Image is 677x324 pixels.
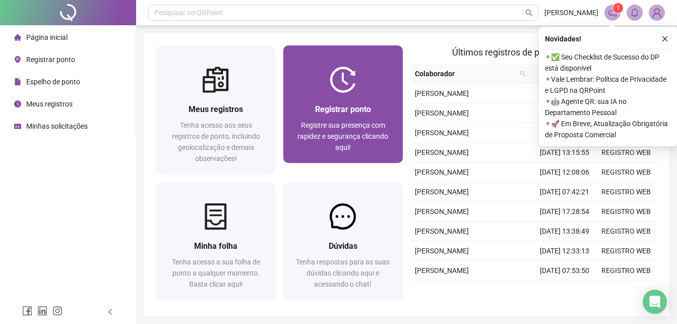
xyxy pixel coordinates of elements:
[415,207,469,215] span: [PERSON_NAME]
[14,78,21,85] span: file
[14,56,21,63] span: environment
[415,247,469,255] span: [PERSON_NAME]
[630,8,639,17] span: bell
[415,89,469,97] span: [PERSON_NAME]
[525,9,533,17] span: search
[415,129,469,137] span: [PERSON_NAME]
[545,51,671,74] span: ⚬ ✅ Seu Checklist de Sucesso do DP está disponível
[26,100,73,108] span: Meus registros
[595,222,657,241] td: REGISTRO WEB
[172,121,260,163] span: Tenha acesso aos seus registros de ponto, incluindo geolocalização e demais observações!
[156,182,275,300] a: Minha folhaTenha acesso a sua folha de ponto a qualquer momento. Basta clicar aqui!
[534,182,595,202] td: [DATE] 07:42:21
[415,109,469,117] span: [PERSON_NAME]
[613,3,623,13] sup: 1
[534,261,595,281] td: [DATE] 07:53:50
[415,68,516,79] span: Colaborador
[14,123,21,130] span: schedule
[661,35,668,42] span: close
[22,306,32,316] span: facebook
[415,266,469,275] span: [PERSON_NAME]
[534,143,595,163] td: [DATE] 13:15:55
[608,8,617,17] span: notification
[283,45,402,163] a: Registrar pontoRegistre sua presença com rapidez e segurança clicando aqui!
[545,74,671,96] span: ⚬ Vale Lembrar: Política de Privacidade e LGPD na QRPoint
[595,163,657,182] td: REGISTRO WEB
[156,45,275,174] a: Meus registrosTenha acesso aos seus registros de ponto, incluindo geolocalização e demais observa...
[534,84,595,103] td: [DATE] 12:54:53
[26,78,80,86] span: Espelho de ponto
[52,306,63,316] span: instagram
[530,64,589,84] th: Data/Hora
[595,202,657,222] td: REGISTRO WEB
[315,104,371,114] span: Registrar ponto
[296,258,390,288] span: Tenha respostas para as suas dúvidas clicando aqui e acessando o chat!
[107,308,114,315] span: left
[545,96,671,118] span: ⚬ 🤖 Agente QR: sua IA no Departamento Pessoal
[643,290,667,314] div: Open Intercom Messenger
[534,222,595,241] td: [DATE] 13:38:49
[520,71,526,77] span: search
[37,306,47,316] span: linkedin
[415,168,469,176] span: [PERSON_NAME]
[14,100,21,107] span: clock-circle
[534,103,595,123] td: [DATE] 08:08:23
[189,104,243,114] span: Meus registros
[26,122,88,130] span: Minhas solicitações
[595,182,657,202] td: REGISTRO WEB
[595,143,657,163] td: REGISTRO WEB
[415,227,469,235] span: [PERSON_NAME]
[545,118,671,140] span: ⚬ 🚀 Em Breve, Atualização Obrigatória de Proposta Comercial
[518,66,528,81] span: search
[452,47,615,58] span: Últimos registros de ponto sincronizados
[194,241,237,251] span: Minha folha
[415,188,469,196] span: [PERSON_NAME]
[534,241,595,261] td: [DATE] 12:33:13
[172,258,260,288] span: Tenha acesso a sua folha de ponto a qualquer momento. Basta clicar aqui!
[297,121,388,151] span: Registre sua presença com rapidez e segurança clicando aqui!
[534,68,577,79] span: Data/Hora
[534,163,595,182] td: [DATE] 12:08:06
[534,202,595,222] td: [DATE] 17:28:54
[26,33,68,41] span: Página inicial
[595,241,657,261] td: REGISTRO WEB
[595,261,657,281] td: REGISTRO WEB
[283,182,402,300] a: DúvidasTenha respostas para as suas dúvidas clicando aqui e acessando o chat!
[26,56,75,64] span: Registrar ponto
[329,241,357,251] span: Dúvidas
[534,281,595,300] td: [DATE] 17:51:55
[534,123,595,143] td: [DATE] 17:26:40
[595,281,657,300] td: REGISTRO WEB
[14,34,21,41] span: home
[649,5,664,20] img: 93204
[415,148,469,156] span: [PERSON_NAME]
[544,7,598,18] span: [PERSON_NAME]
[617,5,620,12] span: 1
[545,33,581,44] span: Novidades !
